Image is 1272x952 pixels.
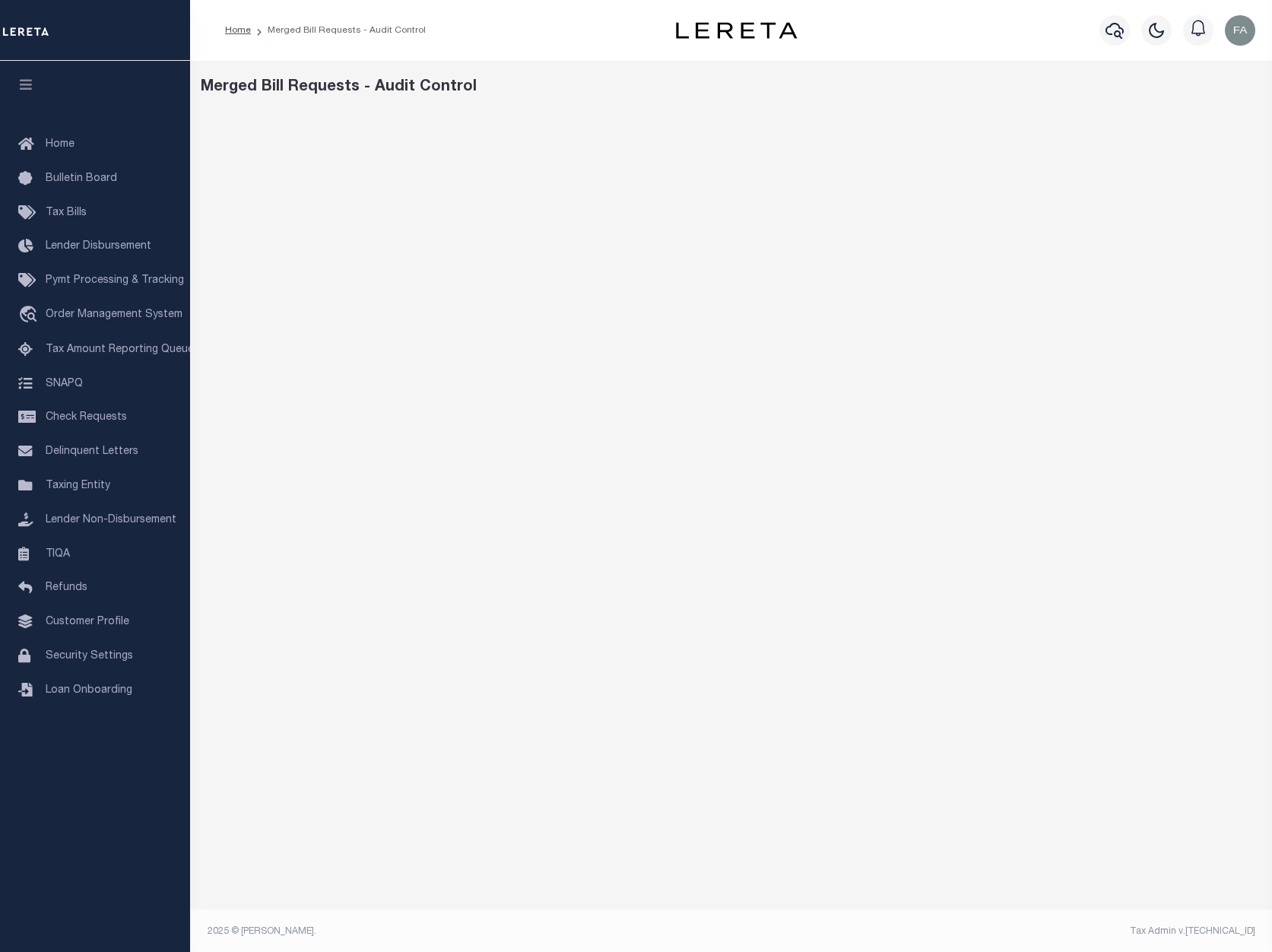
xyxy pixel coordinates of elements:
span: Bulletin Board [46,173,117,184]
span: TIQA [46,548,70,559]
span: Home [46,139,75,150]
span: Tax Amount Reporting Queue [46,344,194,355]
span: Customer Profile [46,617,129,627]
div: Tax Admin v.[TECHNICAL_ID] [743,925,1255,938]
i: travel_explore [18,306,43,325]
div: 2025 © [PERSON_NAME]. [196,925,731,938]
span: Delinquent Letters [46,446,138,457]
span: SNAPQ [46,378,83,389]
span: Lender Disbursement [46,241,151,252]
span: Refunds [46,582,87,593]
span: Tax Bills [46,208,87,218]
div: Merged Bill Requests - Audit Control [201,76,1262,99]
a: Home [225,26,251,35]
span: Taxing Entity [46,481,110,491]
img: logo-dark.svg [676,22,798,39]
span: Security Settings [46,651,133,662]
span: Check Requests [46,412,127,423]
span: Pymt Processing & Tracking [46,275,184,286]
span: Lender Non-Disbursement [46,515,176,525]
span: Order Management System [46,309,182,320]
li: Merged Bill Requests - Audit Control [251,24,426,37]
img: svg+xml;base64,PHN2ZyB4bWxucz0iaHR0cDovL3d3dy53My5vcmcvMjAwMC9zdmciIHBvaW50ZXItZXZlbnRzPSJub25lIi... [1225,15,1255,46]
span: Loan Onboarding [46,685,132,696]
